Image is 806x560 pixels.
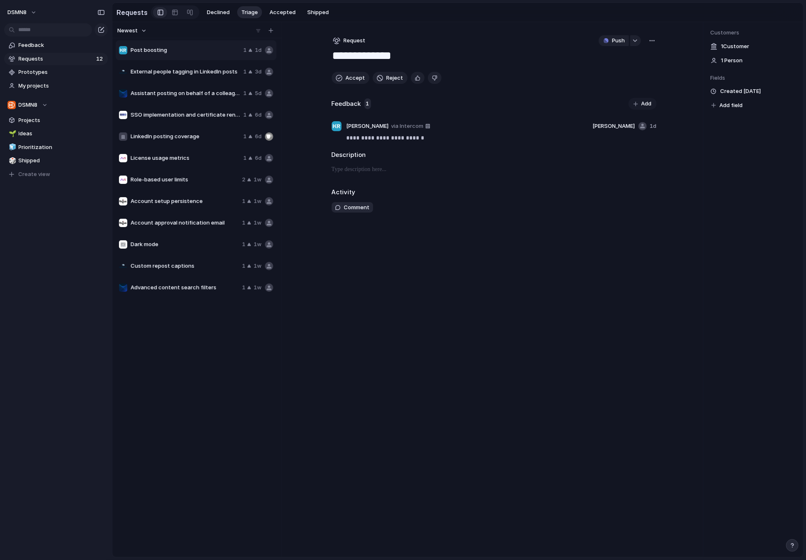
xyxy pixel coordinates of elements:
a: Feedback [4,39,108,51]
button: DSMN8 [4,99,108,111]
div: 🎲Shipped [4,154,108,167]
span: 1w [254,219,262,227]
span: Newest [117,27,138,35]
a: 🧊Prioritization [4,141,108,154]
span: 1w [254,240,262,249]
button: Add field [710,100,744,111]
span: Triage [241,8,258,17]
a: 🌱Ideas [4,127,108,140]
button: Triage [237,6,262,19]
span: 1 [242,240,245,249]
span: License usage metrics [131,154,240,162]
span: External people tagging in LinkedIn posts [131,68,240,76]
span: Request [344,37,366,45]
span: via Intercom [391,122,424,130]
span: 1 Person [721,56,743,65]
span: 6d [255,111,262,119]
span: Role-based user limits [131,176,239,184]
span: Created [DATE] [720,87,761,95]
span: 1 [243,154,247,162]
div: 🎲 [9,156,15,166]
button: Comment [332,202,373,213]
span: Prioritization [19,143,105,152]
h2: Activity [332,188,356,197]
span: 6d [255,154,262,162]
span: My projects [19,82,105,90]
button: Declined [203,6,234,19]
span: 1 [242,219,245,227]
span: 1 [243,46,247,54]
button: 🧊 [7,143,16,152]
span: 1 [242,262,245,270]
span: Add [641,100,652,108]
span: Projects [19,116,105,125]
span: Account setup persistence [131,197,239,205]
span: DSMN8 [7,8,27,17]
a: via Intercom [390,121,432,131]
span: Accepted [269,8,296,17]
span: Post boosting [131,46,240,54]
a: Requests12 [4,53,108,65]
span: 6d [255,132,262,141]
button: Accepted [265,6,300,19]
button: Push [599,35,629,46]
span: Customers [710,29,796,37]
h2: Requests [117,7,148,17]
button: Request [332,35,367,46]
span: Reject [386,74,403,82]
span: Shipped [307,8,329,17]
div: 🧊 [9,142,15,152]
button: 🌱 [7,130,16,138]
span: Custom repost captions [131,262,239,270]
span: 1d [650,122,657,130]
a: My projects [4,80,108,92]
button: 🎲 [7,157,16,165]
span: LinkedIn posting coverage [131,132,240,141]
span: Account approval notification email [131,219,239,227]
span: 1w [254,176,262,184]
span: 1 [243,132,247,141]
h2: Description [332,150,657,160]
span: 5d [255,89,262,98]
span: [PERSON_NAME] [347,122,389,130]
span: 1 [243,89,247,98]
button: DSMN8 [4,6,41,19]
span: 3d [255,68,262,76]
span: 1w [254,284,262,292]
span: Requests [19,55,94,63]
span: Feedback [19,41,105,49]
button: Accept [332,72,369,84]
span: 1w [254,262,262,270]
span: 12 [96,55,104,63]
span: 1w [254,197,262,205]
span: 1 [243,68,247,76]
span: Add field [719,101,743,110]
span: 1 [243,111,247,119]
button: Create view [4,168,108,181]
span: 2 [242,176,245,184]
span: Ideas [19,130,105,138]
span: Comment [344,203,370,212]
button: Newest [116,25,148,36]
span: Accept [346,74,365,82]
span: 1 [364,98,371,109]
span: 1 [242,197,245,205]
span: Declined [207,8,230,17]
span: 1 Customer [721,42,749,51]
span: 1d [255,46,262,54]
span: Advanced content search filters [131,284,239,292]
span: DSMN8 [19,101,38,109]
span: Prototypes [19,68,105,76]
button: Reject [373,72,408,84]
span: Dark mode [131,240,239,249]
div: 🌱 [9,129,15,139]
span: Assistant posting on behalf of a colleague [131,89,240,98]
span: Create view [19,170,51,179]
h2: Feedback [332,99,361,109]
button: Add [629,98,657,110]
a: Prototypes [4,66,108,78]
span: SSO implementation and certificate renewal documentation [131,111,240,119]
span: Push [612,37,625,45]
